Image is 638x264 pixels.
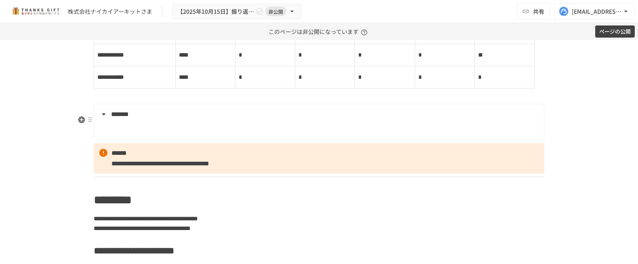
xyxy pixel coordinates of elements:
img: mMP1OxWUAhQbsRWCurg7vIHe5HqDpP7qZo7fRoNLXQh [10,5,61,18]
p: このページは非公開になっています [269,23,370,40]
div: [EMAIL_ADDRESS][DOMAIN_NAME] [572,6,622,17]
div: 株式会社ナイカイアーキットさま [68,7,152,16]
span: 共有 [533,7,544,16]
button: 【2025年10月15日】振り返りMTG非公開 [172,4,301,19]
span: 非公開 [265,7,286,16]
span: 【2025年10月15日】振り返りMTG [177,6,254,17]
button: ページの公開 [595,25,635,38]
button: [EMAIL_ADDRESS][DOMAIN_NAME] [554,3,635,19]
button: 共有 [517,3,551,19]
